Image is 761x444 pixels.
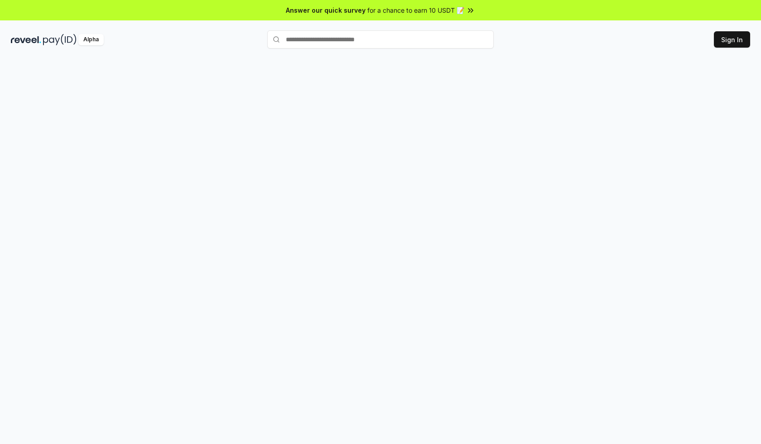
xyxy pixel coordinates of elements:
[11,34,41,45] img: reveel_dark
[714,31,750,48] button: Sign In
[367,5,464,15] span: for a chance to earn 10 USDT 📝
[286,5,366,15] span: Answer our quick survey
[43,34,77,45] img: pay_id
[78,34,104,45] div: Alpha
